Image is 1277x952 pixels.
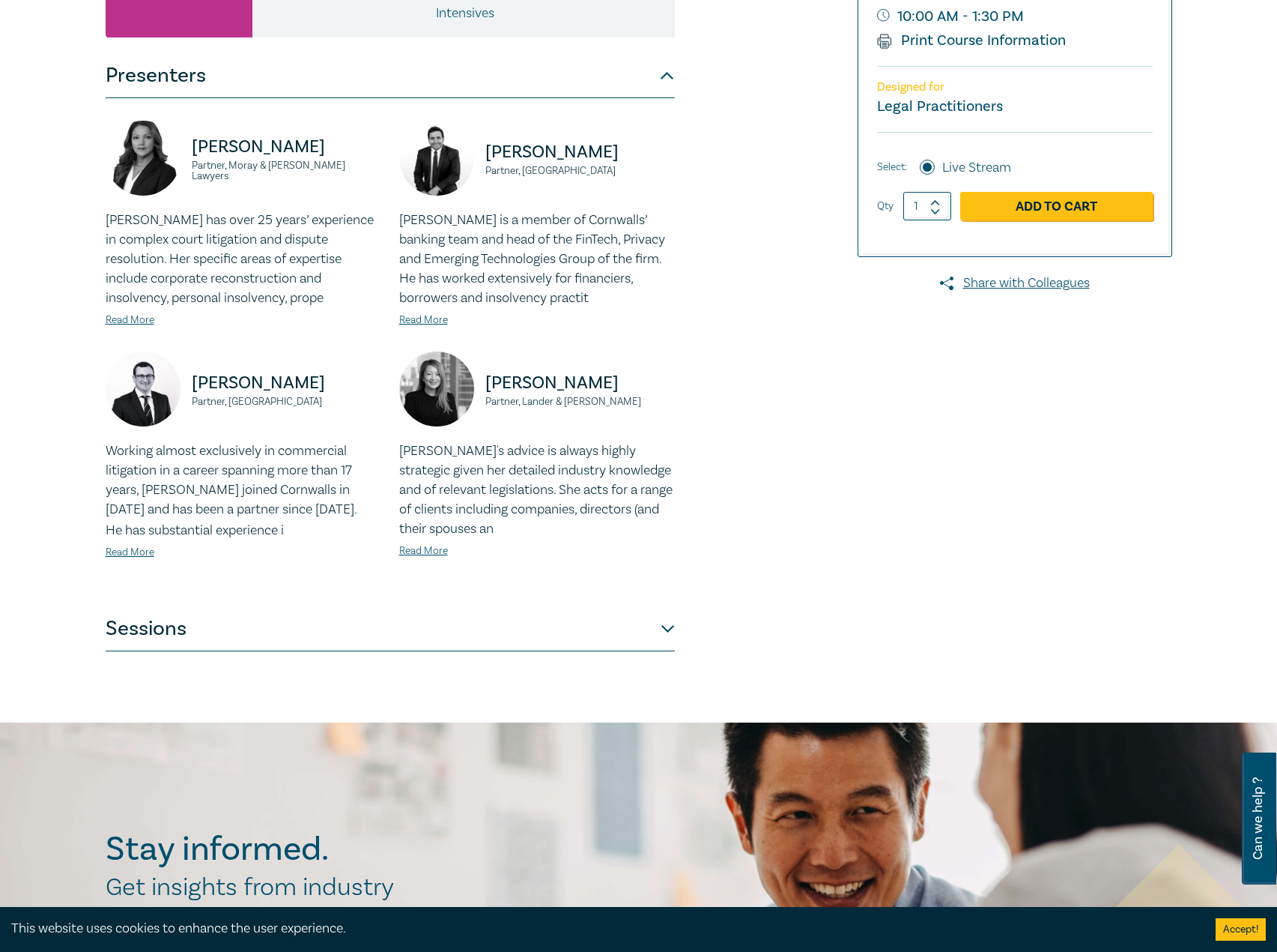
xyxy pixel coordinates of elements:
[877,198,894,214] label: Qty
[106,521,381,540] p: He has substantial experience i
[877,4,1153,28] small: 10:00 AM - 1:30 PM
[11,919,1193,939] div: This website uses cookies to enhance the user experience.
[942,158,1011,178] label: Live Stream
[877,80,1153,94] p: Designed for
[192,397,381,407] small: Partner, [GEOGRAPHIC_DATA]
[192,160,381,181] small: Partner, Moray & [PERSON_NAME] Lawyers
[106,352,181,427] img: https://s3.ap-southeast-2.amazonaws.com/leo-cussen-store-production-content/Contacts/Jarrod%20Mun...
[877,159,907,175] span: Select:
[399,211,675,308] p: [PERSON_NAME] is a member of Cornwalls’ banking team and head of the FinTech, Privacy and Emergin...
[399,121,474,196] img: https://s3.ap-southeast-2.amazonaws.com/leo-cussen-store-production-content/Contacts/David%20Krel...
[960,192,1153,220] a: Add to Cart
[106,53,675,98] button: Presenters
[399,313,448,327] a: Read More
[399,352,474,427] img: https://s3.ap-southeast-2.amazonaws.com/leo-cussen-store-production-content/Contacts/Lily%20Nguye...
[858,274,1172,293] a: Share with Colleagues
[1251,762,1265,876] span: Can we help ?
[485,166,675,176] small: Partner, [GEOGRAPHIC_DATA]
[877,31,1067,50] a: Print Course Information
[106,606,675,651] button: Sessions
[106,442,381,519] p: Working almost exclusively in commercial litigation in a career spanning more than 17 years, [PER...
[399,442,675,539] p: [PERSON_NAME]'s advice is always highly strategic given her detailed industry knowledge and of re...
[106,313,154,327] a: Read More
[399,544,448,558] a: Read More
[1216,918,1266,941] button: Accept cookies
[485,371,675,395] p: [PERSON_NAME]
[903,192,951,220] input: 1
[106,830,459,869] h2: Stay informed.
[106,121,181,196] img: https://s3.ap-southeast-2.amazonaws.com/leo-cussen-store-production-content/Contacts/Radhika%20Ka...
[106,211,381,308] p: [PERSON_NAME] has over 25 years’ experience in complex court litigation and dispute resolution. H...
[877,97,1003,116] small: Legal Practitioners
[485,397,675,407] small: Partner, Lander & [PERSON_NAME]
[106,546,154,559] a: Read More
[192,371,381,395] p: [PERSON_NAME]
[192,135,381,159] p: [PERSON_NAME]
[485,140,675,164] p: [PERSON_NAME]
